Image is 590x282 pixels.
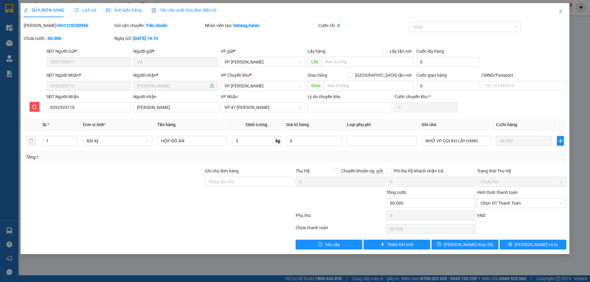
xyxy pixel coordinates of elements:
[322,57,414,67] input: Dọc đường
[496,136,552,146] input: 0
[308,49,325,54] span: Lấy hàng
[308,81,324,91] span: Giao
[437,242,441,247] span: save
[224,81,301,91] span: VP Cổ Linh
[24,35,113,42] div: Chưa cước :
[481,199,563,208] span: Chọn HT Thanh Toán
[416,49,444,54] label: Cước lấy hàng
[318,242,322,247] span: exclamation-circle
[224,57,301,67] span: VP Hồng Hà
[515,241,558,248] span: [PERSON_NAME] và In
[286,122,309,127] span: Giá trị hàng
[395,93,457,100] div: Cước chuyển kho
[133,72,218,79] div: Người nhận
[42,122,47,127] span: SL
[296,168,310,173] span: Thu Hộ
[146,23,167,28] b: Tiêu chuẩn
[205,22,317,29] div: Nhân viên tạo:
[151,8,216,13] span: Yêu cầu xuất hóa đơn điện tử
[83,122,106,127] span: Đơn vị tính
[30,104,39,109] span: delete
[416,81,479,91] input: Cước giao hàng
[557,138,563,143] span: plus
[353,72,414,79] span: [GEOGRAPHIC_DATA] tận nơi
[24,22,113,29] div: [PERSON_NAME]:
[496,122,517,127] span: Cước hàng
[210,83,214,88] span: user-add
[157,122,175,127] span: Tên hàng
[106,8,142,13] span: Ảnh kiện hàng
[558,9,563,14] span: close
[246,122,267,127] span: Định lượng
[416,57,479,67] input: Cước lấy hàng
[57,23,88,28] b: HH1210250956
[46,93,131,100] div: SĐT Người Nhận
[308,93,392,100] div: Lý do chuyển kho
[157,136,227,146] input: VD: Bàn, Ghế
[205,177,294,187] input: Ghi chú đơn hàng
[387,48,414,55] span: Lấy tận nơi
[477,168,566,174] div: Trạng thái Thu Hộ
[26,154,228,160] div: Tổng: 1
[431,240,498,249] button: save[PERSON_NAME] thay đổi
[74,8,96,13] span: Lịch sử
[151,8,156,13] img: icon
[364,240,430,249] button: plusThêm ĐH mới
[24,8,28,12] span: edit
[444,241,493,248] span: [PERSON_NAME] thay đổi
[133,93,218,100] div: Người nhận
[133,48,218,55] div: Người gửi
[416,73,447,78] label: Cước giao hàng
[324,81,414,91] input: Dọc đường
[26,136,36,146] button: delete
[296,240,362,249] button: exclamation-circleYêu cầu
[482,72,566,79] div: CMND/Passport
[295,224,386,235] div: Chưa thanh toán
[500,240,566,249] button: printer[PERSON_NAME] và In
[387,241,413,248] span: Thêm ĐH mới
[46,48,131,55] div: SĐT Người Gửi
[48,36,61,41] b: 60.000
[133,36,158,41] b: [DATE] 14:10
[557,136,564,146] button: plus
[344,119,419,131] th: Loại phụ phí
[508,242,512,247] span: printer
[419,119,494,131] th: Ghi chú
[339,168,385,174] span: Chuyển khoản ng. gửi
[224,103,301,112] span: VP 47 Trần Khát Chân
[275,136,281,146] span: kg
[325,241,340,248] span: Yêu cầu
[552,3,569,20] button: Close
[106,8,110,12] span: picture
[46,72,131,79] div: SĐT Người Nhận
[221,48,305,55] div: VP gửi
[337,23,340,28] b: 0
[391,168,446,174] span: Phí thu hộ khách nhận trả
[295,212,386,223] div: Phụ thu
[380,242,385,247] span: plus
[477,213,486,218] span: VND
[114,22,204,29] div: Gói vận chuyển:
[221,93,305,100] div: VP Nhận
[87,136,149,145] span: Bất kỳ
[422,136,491,146] input: Ghi Chú
[481,177,563,186] span: Chưa thu
[233,23,260,28] b: lntrang.halan
[308,57,322,67] span: Lấy
[24,8,65,13] span: SỬA ĐƠN HÀNG
[386,190,407,195] span: Tổng cước
[74,8,79,12] span: clock-circle
[308,73,327,78] span: Giao hàng
[318,22,408,29] div: Cước rồi :
[221,73,250,78] span: VP Chuyển kho
[114,35,204,42] div: Ngày GD:
[477,190,518,195] label: Hình thức thanh toán
[205,168,239,173] label: Ghi chú đơn hàng
[29,102,39,112] button: delete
